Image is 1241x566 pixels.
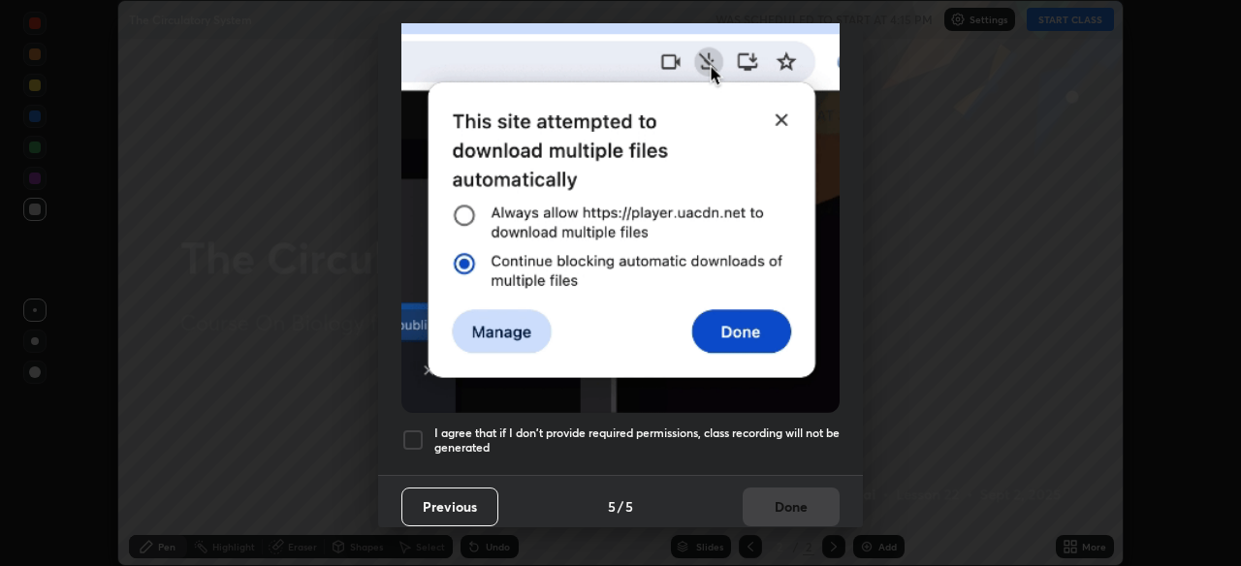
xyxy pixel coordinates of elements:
[625,496,633,517] h4: 5
[401,487,498,526] button: Previous
[618,496,623,517] h4: /
[608,496,616,517] h4: 5
[434,425,840,456] h5: I agree that if I don't provide required permissions, class recording will not be generated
